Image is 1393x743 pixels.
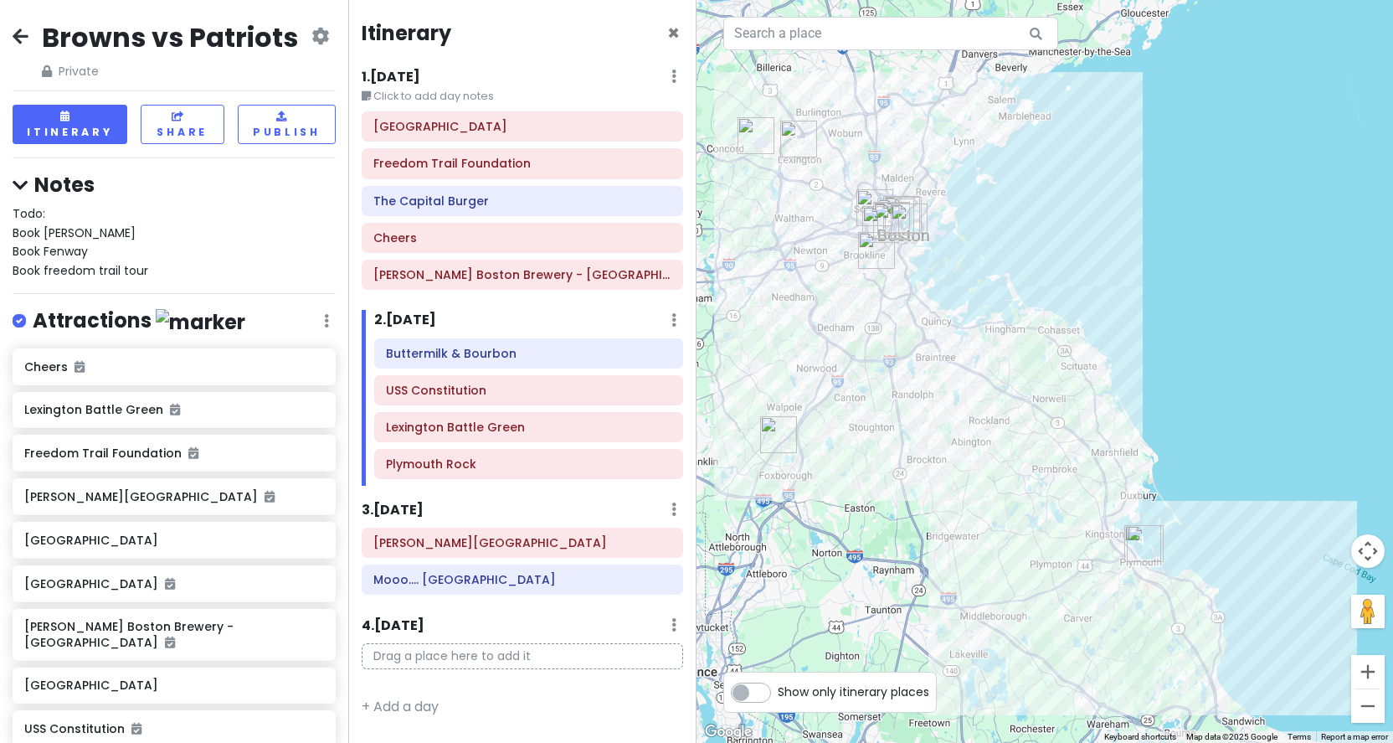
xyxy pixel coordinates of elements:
[374,312,436,329] h6: 2 . [DATE]
[362,20,451,46] h4: Itinerary
[373,267,671,282] h6: Samuel Adams Boston Brewery - Jamaica Plain
[238,105,336,144] button: Publish
[1124,525,1161,562] div: Plymouth
[24,446,323,461] h6: Freedom Trail Foundation
[75,361,85,373] i: Added to itinerary
[386,420,671,435] h6: Lexington Battle Green
[873,202,910,239] div: Buttermilk & Bourbon
[24,402,323,417] h6: Lexington Battle Green
[24,489,323,504] h6: [PERSON_NAME][GEOGRAPHIC_DATA]
[1351,595,1385,628] button: Drag Pegman onto the map to open Street View
[373,156,671,171] h6: Freedom Trail Foundation
[131,723,141,735] i: Added to itinerary
[862,206,899,243] div: Fenway Park
[373,193,671,209] h6: The Capital Burger
[13,205,148,278] span: Todo: Book [PERSON_NAME] Book Fenway Book freedom trail tour
[778,683,929,701] span: Show only itinerary places
[141,105,224,144] button: Share
[362,69,420,86] h6: 1 . [DATE]
[1351,689,1385,723] button: Zoom out
[780,121,817,157] div: Lexington Battle Green
[24,721,323,736] h6: USS Constitution
[42,20,298,55] h2: Browns vs Patriots
[1351,655,1385,689] button: Zoom in
[362,502,424,519] h6: 3 . [DATE]
[24,678,323,693] h6: [GEOGRAPHIC_DATA]
[33,307,245,335] h4: Attractions
[362,617,424,635] h6: 4 . [DATE]
[386,457,671,472] h6: Plymouth Rock
[1186,732,1277,741] span: Map data ©2025 Google
[858,232,895,269] div: Samuel Adams Boston Brewery - Jamaica Plain
[24,576,323,591] h6: [GEOGRAPHIC_DATA]
[701,721,756,743] img: Google
[723,17,1058,50] input: Search a place
[667,23,680,44] button: Close
[386,383,671,398] h6: USS Constitution
[1127,525,1164,562] div: Plymouth Rock
[165,637,175,648] i: Added to itinerary
[738,117,774,154] div: Minute Man National Historical Park
[701,721,756,743] a: Open this area in Google Maps (opens a new window)
[373,572,671,587] h6: Mooo.... Beacon Hill
[362,643,683,669] p: Drag a place here to add it
[667,19,680,47] span: Close itinerary
[1351,534,1385,568] button: Map camera controls
[13,172,336,198] h4: Notes
[362,88,683,105] small: Click to add day notes
[373,535,671,550] h6: Gillette Stadium
[24,359,323,374] h6: Cheers
[883,196,920,233] div: Mooo.... Beacon Hill
[373,230,671,245] h6: Cheers
[188,447,198,459] i: Added to itinerary
[170,404,180,415] i: Added to itinerary
[856,189,893,226] div: Cambridge
[156,309,245,335] img: marker
[373,119,671,134] h6: Fenway Park
[877,199,914,235] div: Cheers
[265,491,275,503] i: Added to itinerary
[24,533,323,548] h6: [GEOGRAPHIC_DATA]
[760,416,797,453] div: Gillette Stadium
[891,204,928,240] div: Mooo.... Seaport
[1288,732,1311,741] a: Terms (opens in new tab)
[13,105,127,144] button: Itinerary
[885,197,922,234] div: Freedom Trail Foundation
[165,578,175,590] i: Added to itinerary
[1321,732,1388,741] a: Report a map error
[362,697,439,716] a: + Add a day
[42,62,298,80] span: Private
[24,619,323,649] h6: [PERSON_NAME] Boston Brewery - [GEOGRAPHIC_DATA]
[386,346,671,361] h6: Buttermilk & Bourbon
[873,203,910,240] div: The Capital Burger
[1104,731,1176,743] button: Keyboard shortcuts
